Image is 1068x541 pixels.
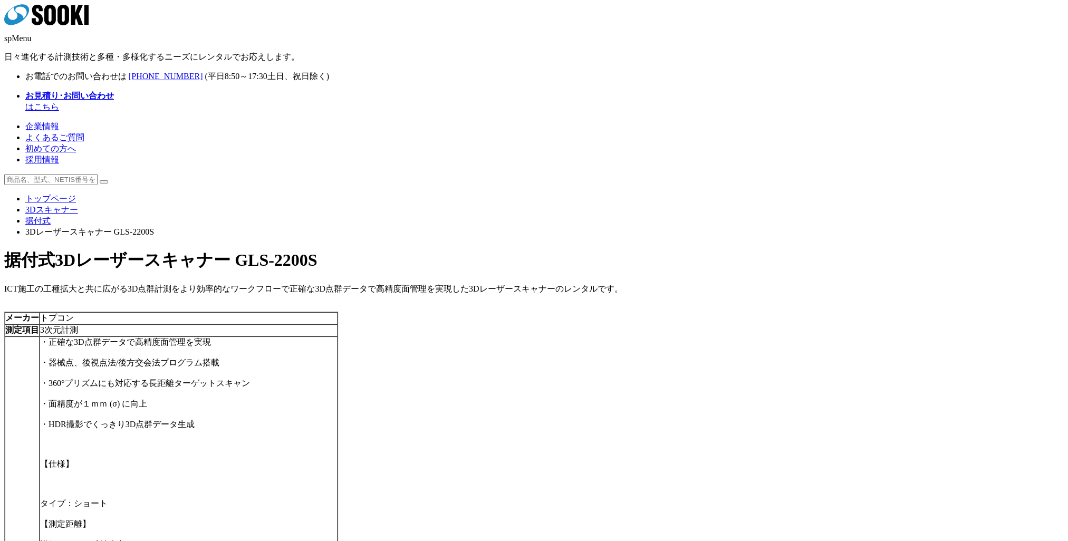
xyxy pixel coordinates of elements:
[205,72,329,81] span: (平日 ～ 土日、祝日除く)
[25,72,127,81] span: お電話でのお問い合わせは
[55,250,317,269] span: 3Dレーザースキャナー GLS-2200S
[4,52,1064,63] p: 日々進化する計測技術と多種・多様化するニーズにレンタルでお応えします。
[4,34,32,43] span: spMenu
[25,194,76,203] a: トップページ
[25,122,59,131] a: 企業情報
[25,133,84,142] a: よくあるご質問
[225,72,239,81] span: 8:50
[25,91,114,111] span: はこちら
[4,174,98,185] input: 商品名、型式、NETIS番号を入力してください
[25,205,78,214] a: 3Dスキャナー
[25,216,51,225] a: 据付式
[25,144,76,153] a: 初めての方へ
[25,91,114,111] a: お見積り･お問い合わせはこちら
[129,72,203,81] a: [PHONE_NUMBER]
[40,312,338,324] td: トプコン
[25,155,59,164] a: 採用情報
[25,91,114,100] strong: お見積り･お問い合わせ
[4,284,1064,295] div: ICT施工の工種拡大と共に広がる3D点群計測をより効率的なワークフローで正確な3D点群データで高精度面管理を実現した3Dレーザースキャナーのレンタルです。
[248,72,267,81] span: 17:30
[40,324,338,336] td: 3次元計測
[5,312,40,324] th: メーカー
[4,250,55,269] span: 据付式
[25,227,1064,238] li: 3Dレーザースキャナー GLS-2200S
[5,324,40,336] th: 測定項目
